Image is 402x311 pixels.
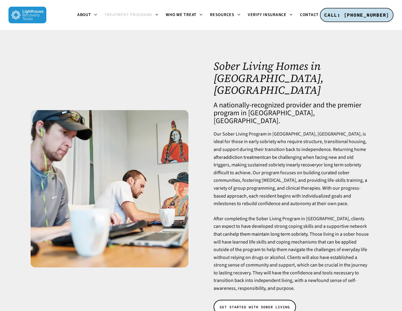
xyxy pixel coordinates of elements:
[320,8,394,22] a: CALL: [PHONE_NUMBER]
[230,231,307,237] a: help them maintain long term sobriety
[206,13,244,18] a: Resources
[248,12,287,18] span: Verify Insurance
[214,130,371,215] p: Our Sober Living Program in [GEOGRAPHIC_DATA], [GEOGRAPHIC_DATA], is ideal for those in early sob...
[77,12,91,18] span: About
[214,101,371,125] h4: A nationally-recognized provider and the premier program in [GEOGRAPHIC_DATA], [GEOGRAPHIC_DATA].
[290,162,318,168] a: early recovery
[210,12,234,18] span: Resources
[214,60,371,96] h1: Sober Living Homes in [GEOGRAPHIC_DATA], [GEOGRAPHIC_DATA]
[220,304,290,310] span: GET STARTED WITH SOBER LIVING
[162,13,206,18] a: Who We Treat
[214,215,371,293] p: After completing the Sober Living Program in [GEOGRAPHIC_DATA], clients can expect to have develo...
[296,13,328,18] a: Contact
[300,12,319,18] span: Contact
[74,13,101,18] a: About
[166,12,197,18] span: Who We Treat
[244,13,296,18] a: Verify Insurance
[105,12,153,18] span: Treatment Programs
[324,12,389,18] span: CALL: [PHONE_NUMBER]
[8,7,46,23] img: Lighthouse Recovery Texas
[223,154,264,161] a: addiction treatment
[101,13,162,18] a: Treatment Programs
